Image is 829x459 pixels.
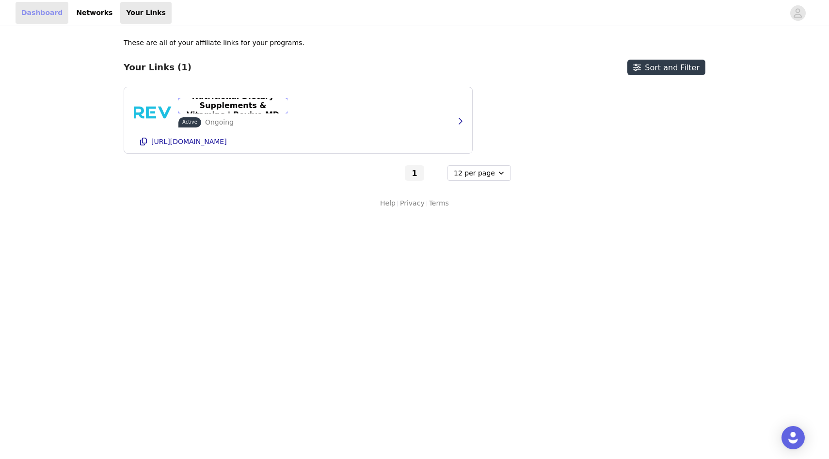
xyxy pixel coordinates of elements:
[151,138,227,145] p: [URL][DOMAIN_NAME]
[16,2,68,24] a: Dashboard
[124,38,304,48] p: These are all of your affiliate links for your programs.
[205,117,234,127] p: Ongoing
[426,165,446,181] button: Go to next page
[124,62,191,73] h3: Your Links (1)
[380,198,396,208] a: Help
[184,92,282,119] p: Nutritional Dietary Supplements & Vitamins | Revive MD
[793,5,802,21] div: avatar
[781,426,805,449] div: Open Intercom Messenger
[134,93,173,132] img: Nutritional Dietary Supplements & Vitamins | Revive MD
[120,2,172,24] a: Your Links
[400,198,425,208] a: Privacy
[627,60,705,75] button: Sort and Filter
[178,98,287,113] button: Nutritional Dietary Supplements & Vitamins | Revive MD
[182,118,197,126] p: Active
[70,2,118,24] a: Networks
[405,165,424,181] button: Go To Page 1
[429,198,449,208] a: Terms
[134,134,462,149] button: [URL][DOMAIN_NAME]
[383,165,403,181] button: Go to previous page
